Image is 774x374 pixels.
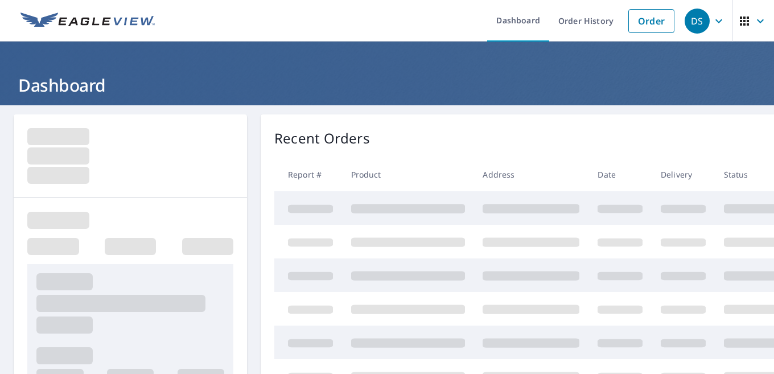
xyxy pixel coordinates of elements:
div: DS [685,9,710,34]
th: Delivery [652,158,715,191]
img: EV Logo [20,13,155,30]
th: Address [474,158,588,191]
h1: Dashboard [14,73,760,97]
a: Order [628,9,674,33]
th: Product [342,158,474,191]
p: Recent Orders [274,128,370,149]
th: Date [588,158,652,191]
th: Report # [274,158,342,191]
